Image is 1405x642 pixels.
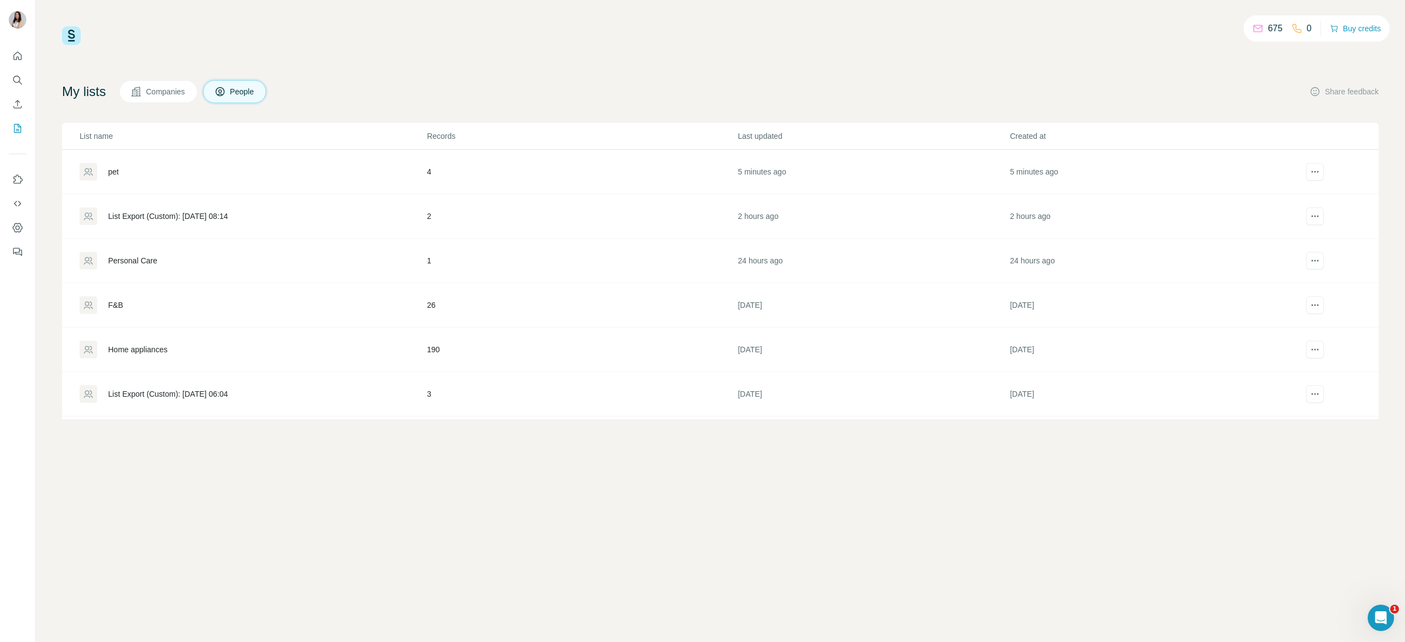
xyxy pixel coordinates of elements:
button: actions [1306,252,1324,269]
div: pet [108,166,119,177]
td: 24 hours ago [1009,239,1282,283]
td: 190 [426,328,738,372]
td: 1 [426,416,738,461]
td: 4 [426,150,738,194]
td: 2 [426,194,738,239]
div: List Export (Custom): [DATE] 06:04 [108,388,228,399]
button: actions [1306,385,1324,403]
td: 5 minutes ago [737,150,1009,194]
p: List name [80,131,426,142]
div: Home appliances [108,344,167,355]
h4: My lists [62,83,106,100]
span: 1 [1390,605,1399,613]
button: Quick start [9,46,26,66]
p: 675 [1268,22,1283,35]
button: Feedback [9,242,26,262]
td: [DATE] [737,283,1009,328]
p: Last updated [738,131,1009,142]
p: 0 [1307,22,1312,35]
button: Dashboard [9,218,26,238]
td: [DATE] [737,416,1009,461]
button: Use Surfe API [9,194,26,213]
button: actions [1306,296,1324,314]
div: List Export (Custom): [DATE] 08:14 [108,211,228,222]
img: Avatar [9,11,26,29]
p: Records [427,131,737,142]
button: Buy credits [1330,21,1381,36]
td: 26 [426,283,738,328]
div: F&B [108,300,123,311]
td: 5 minutes ago [1009,150,1282,194]
button: My lists [9,119,26,138]
button: actions [1306,207,1324,225]
p: Created at [1010,131,1281,142]
td: 24 hours ago [737,239,1009,283]
button: Use Surfe on LinkedIn [9,170,26,189]
td: 1 [426,239,738,283]
td: [DATE] [737,372,1009,416]
button: Search [9,70,26,90]
div: Personal Care [108,255,158,266]
iframe: Intercom live chat [1368,605,1394,631]
td: 3 [426,372,738,416]
button: Enrich CSV [9,94,26,114]
td: [DATE] [1009,328,1282,372]
span: People [230,86,255,97]
td: [DATE] [1009,416,1282,461]
td: 2 hours ago [737,194,1009,239]
td: [DATE] [737,328,1009,372]
span: Companies [146,86,186,97]
img: Surfe Logo [62,26,81,45]
td: [DATE] [1009,372,1282,416]
td: [DATE] [1009,283,1282,328]
td: 2 hours ago [1009,194,1282,239]
button: actions [1306,163,1324,181]
button: Share feedback [1310,86,1379,97]
button: actions [1306,341,1324,358]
